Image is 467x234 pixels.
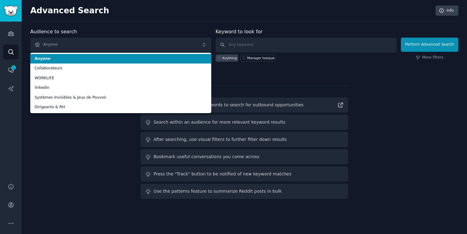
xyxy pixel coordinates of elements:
div: Press the "Track" button to be notified of new keyword matches [154,171,291,177]
input: Any keyword [216,38,397,52]
div: Search within an audience for more relevant keyword results [154,119,285,125]
div: Anything [222,56,237,60]
div: Read guide on helpful keywords to search for outbound opportunities [154,102,304,108]
a: More filters [416,55,444,60]
a: 1 [3,63,19,78]
div: Manager toxique [247,56,275,60]
button: Anyone [30,38,211,52]
a: Info [435,6,458,16]
ul: Anyone [30,53,211,113]
div: After searching, use visual filters to further filter down results [154,136,287,143]
span: Collaborateurs [35,66,207,71]
span: Dirigeants & RH [35,105,207,110]
span: WORKLIFE [35,76,207,81]
div: Use the patterns feature to summarize Reddit posts in bulk [154,188,282,195]
span: linkedin [35,85,207,91]
span: Anyone [35,56,207,62]
button: Perform Advanced Search [401,38,458,52]
h2: Advanced Search [30,6,432,16]
label: Audience to search [30,29,77,35]
label: Keyword to look for [216,29,263,35]
span: Systèmes Invisibles & Jeux de Pouvoir [35,95,207,101]
div: Bookmark useful conversations you come across [154,154,259,160]
span: 1 [11,65,16,70]
img: GummySearch logo [4,6,18,16]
